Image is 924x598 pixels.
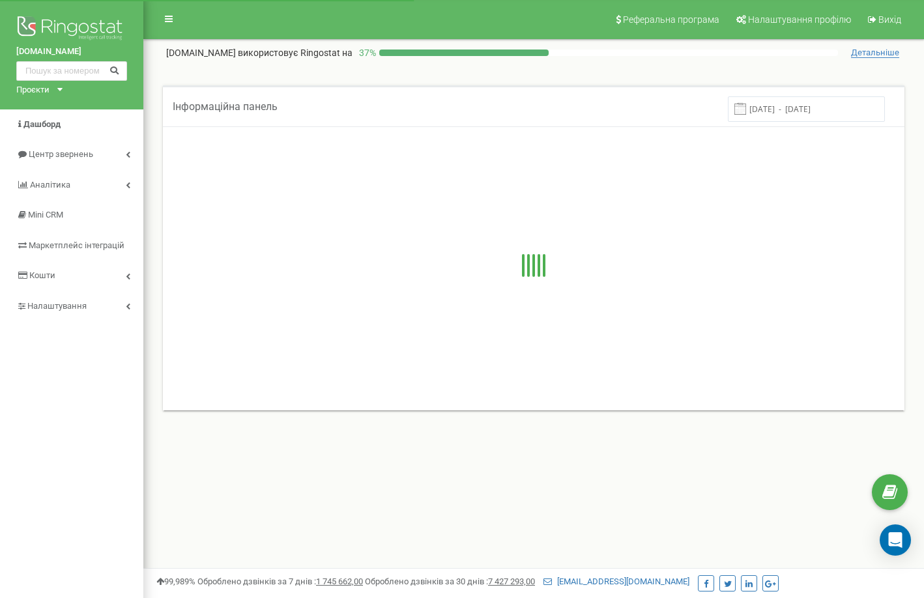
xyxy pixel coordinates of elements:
[16,61,127,81] input: Пошук за номером
[29,149,93,159] span: Центр звернень
[27,301,87,311] span: Налаштування
[28,210,63,220] span: Mini CRM
[316,577,363,586] u: 1 745 662,00
[16,84,50,96] div: Проєкти
[238,48,353,58] span: використовує Ringostat на
[29,270,55,280] span: Кошти
[30,180,70,190] span: Аналiтика
[173,100,278,113] span: Інформаційна панель
[16,13,127,46] img: Ringostat logo
[197,577,363,586] span: Оброблено дзвінків за 7 днів :
[851,48,899,58] span: Детальніше
[29,240,124,250] span: Маркетплейс інтеграцій
[365,577,535,586] span: Оброблено дзвінків за 30 днів :
[880,524,911,556] div: Open Intercom Messenger
[156,577,195,586] span: 99,989%
[623,14,719,25] span: Реферальна програма
[748,14,851,25] span: Налаштування профілю
[16,46,127,58] a: [DOMAIN_NAME]
[543,577,689,586] a: [EMAIL_ADDRESS][DOMAIN_NAME]
[353,46,379,59] p: 37 %
[488,577,535,586] u: 7 427 293,00
[166,46,353,59] p: [DOMAIN_NAME]
[23,119,61,129] span: Дашборд
[878,14,901,25] span: Вихід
